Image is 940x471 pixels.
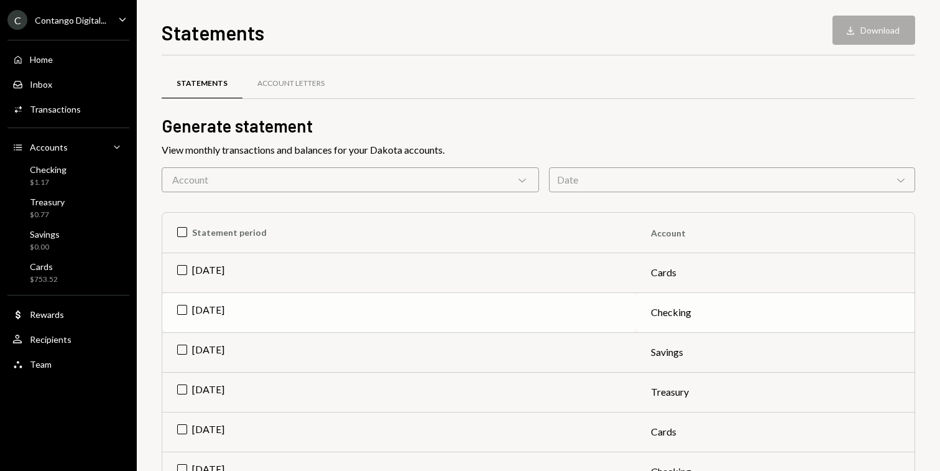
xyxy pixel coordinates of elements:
div: View monthly transactions and balances for your Dakota accounts. [162,142,915,157]
a: Account Letters [242,68,339,100]
div: Savings [30,229,60,240]
div: C [7,10,27,30]
div: $753.52 [30,274,58,285]
a: Home [7,48,129,70]
a: Cards$753.52 [7,258,129,287]
a: Statements [162,68,242,100]
div: $1.17 [30,177,67,188]
div: Accounts [30,142,68,152]
div: Home [30,54,53,65]
div: Treasury [30,197,65,207]
th: Account [636,213,915,253]
td: Savings [636,332,915,372]
a: Rewards [7,303,129,325]
div: $0.77 [30,210,65,220]
div: Cards [30,261,58,272]
div: $0.00 [30,242,60,253]
div: Rewards [30,309,64,320]
a: Checking$1.17 [7,161,129,190]
td: Cards [636,253,915,292]
div: Inbox [30,79,52,90]
div: Team [30,359,52,370]
div: Account [162,167,539,192]
div: Recipients [30,334,71,345]
h1: Statements [162,20,264,45]
h2: Generate statement [162,114,915,138]
a: Recipients [7,328,129,350]
a: Inbox [7,73,129,95]
a: Treasury$0.77 [7,193,129,223]
a: Transactions [7,98,129,120]
a: Savings$0.00 [7,225,129,255]
td: Checking [636,292,915,332]
a: Team [7,353,129,375]
td: Treasury [636,372,915,412]
div: Statements [177,78,228,89]
div: Account Letters [257,78,325,89]
div: Checking [30,164,67,175]
div: Contango Digital... [35,15,106,26]
div: Date [549,167,915,192]
div: Transactions [30,104,81,114]
a: Accounts [7,136,129,158]
td: Cards [636,412,915,452]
